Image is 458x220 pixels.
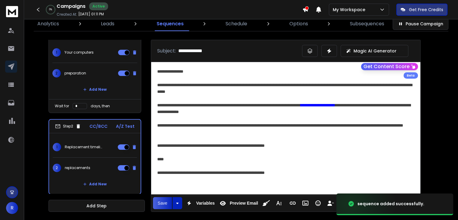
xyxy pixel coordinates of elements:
[37,20,59,27] p: Analytics
[346,17,388,31] a: Subsequences
[289,20,308,27] p: Options
[409,7,443,13] p: Get Free Credits
[57,12,77,17] p: Created At:
[325,197,336,209] button: Insert Unsubscribe Link
[89,123,107,129] p: CC/BCC
[48,119,141,194] li: Step2CC/BCCA/Z Test1Replacement timeline2replacementsAdd New
[6,202,18,214] button: R
[52,48,61,57] span: 1
[6,6,18,17] img: logo
[48,200,145,212] button: Add Step
[357,201,424,207] div: sequence added successfully.
[64,71,86,76] p: preparation
[153,197,172,209] button: Save
[273,197,285,209] button: More Text
[57,3,86,10] h1: Campaigns
[65,145,103,149] p: Replacement timeline
[287,197,298,209] button: Insert Link (Ctrl+K)
[157,47,176,55] p: Subject:
[333,7,368,13] p: My Workspace
[157,20,184,27] p: Sequences
[217,197,259,209] button: Preview Email
[48,25,141,113] li: Step1CC/BCCA/Z Test1Your computers2preparationAdd NewWait fordays, then
[300,197,311,209] button: Insert Image (Ctrl+P)
[312,197,324,209] button: Emoticons
[53,143,61,151] span: 1
[116,123,135,129] p: A/Z Test
[229,201,259,206] span: Preview Email
[195,201,216,206] span: Variables
[53,164,61,172] span: 2
[396,4,447,16] button: Get Free Credits
[341,45,408,57] button: Magic AI Generator
[78,83,111,96] button: Add New
[403,72,418,79] div: Beta
[64,50,94,55] p: Your computers
[97,17,118,31] a: Leads
[393,18,448,30] button: Pause Campaign
[49,8,52,11] p: 0 %
[222,17,251,31] a: Schedule
[354,48,397,54] p: Magic AI Generator
[226,20,247,27] p: Schedule
[78,178,111,190] button: Add New
[78,12,104,17] p: [DATE] 01:11 PM
[286,17,312,31] a: Options
[153,17,187,31] a: Sequences
[361,63,418,70] button: Get Content Score
[91,104,110,108] p: days, then
[101,20,114,27] p: Leads
[34,17,63,31] a: Analytics
[52,69,61,77] span: 2
[55,124,81,129] div: Step 2
[260,197,272,209] button: Clean HTML
[89,2,108,10] div: Active
[350,20,384,27] p: Subsequences
[65,165,90,170] p: replacements
[55,104,69,108] p: Wait for
[183,197,216,209] button: Variables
